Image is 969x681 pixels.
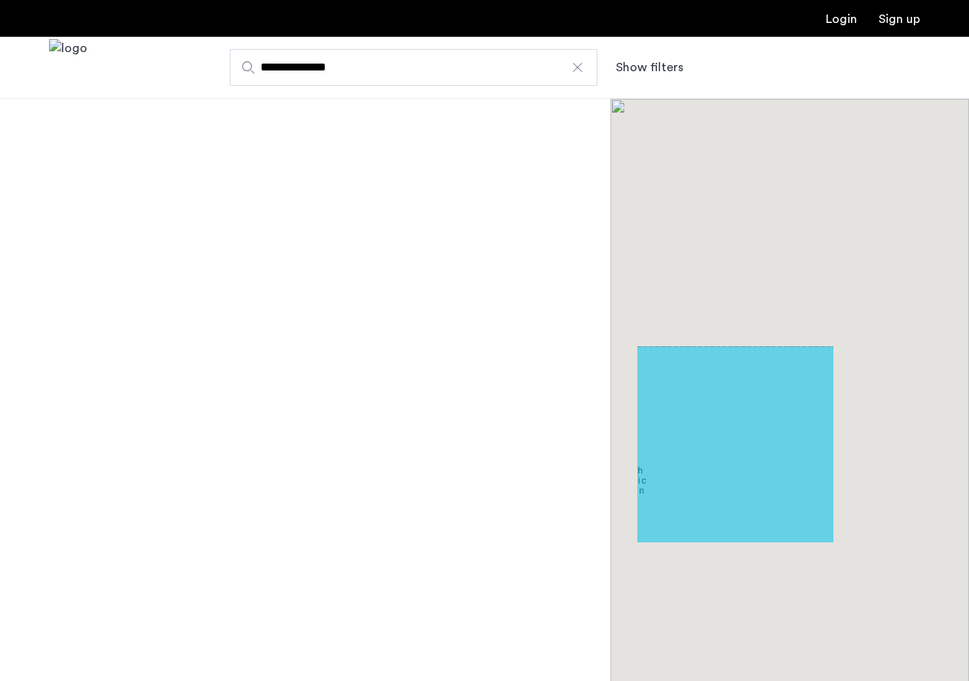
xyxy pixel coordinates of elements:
[230,49,597,86] input: Apartment Search
[826,13,857,25] a: Login
[616,58,683,77] button: Show or hide filters
[879,13,920,25] a: Registration
[49,39,87,97] img: logo
[49,39,87,97] a: Cazamio Logo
